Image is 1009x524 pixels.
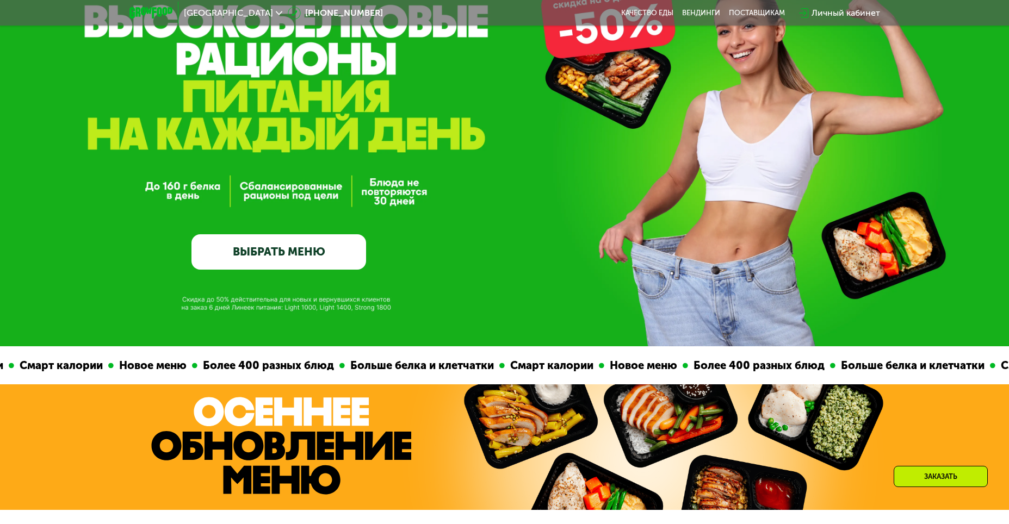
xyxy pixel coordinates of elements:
[184,9,273,17] span: [GEOGRAPHIC_DATA]
[729,9,785,17] div: поставщикам
[491,357,585,374] div: Смарт калории
[331,357,486,374] div: Больше белка и клетчатки
[591,357,669,374] div: Новое меню
[812,7,880,20] div: Личный кабинет
[621,9,673,17] a: Качество еды
[288,7,383,20] a: [PHONE_NUMBER]
[894,466,988,487] div: Заказать
[674,357,816,374] div: Более 400 разных блюд
[191,234,366,269] a: ВЫБРАТЬ МЕНЮ
[682,9,720,17] a: Вендинги
[184,357,326,374] div: Более 400 разных блюд
[100,357,178,374] div: Новое меню
[822,357,976,374] div: Больше белка и клетчатки
[1,357,95,374] div: Смарт калории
